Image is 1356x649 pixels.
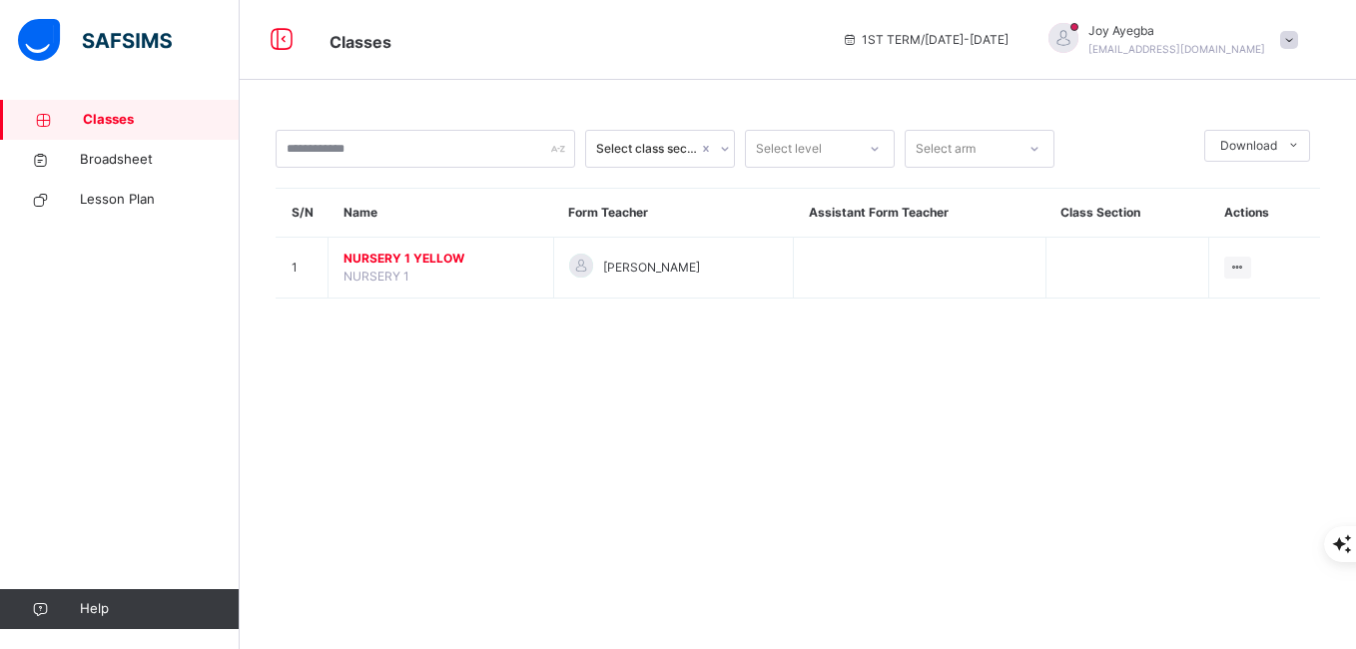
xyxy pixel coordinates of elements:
[842,31,1009,49] span: session/term information
[1088,43,1265,55] span: [EMAIL_ADDRESS][DOMAIN_NAME]
[553,189,794,238] th: Form Teacher
[343,250,538,268] span: NURSERY 1 YELLOW
[18,19,172,61] img: safsims
[916,130,976,168] div: Select arm
[1028,22,1308,58] div: JoyAyegba
[80,190,240,210] span: Lesson Plan
[1209,189,1320,238] th: Actions
[80,599,239,619] span: Help
[596,140,698,158] div: Select class section
[1220,137,1277,155] span: Download
[756,130,822,168] div: Select level
[603,259,700,277] span: [PERSON_NAME]
[83,110,240,130] span: Classes
[1088,22,1265,40] span: Joy Ayegba
[794,189,1045,238] th: Assistant Form Teacher
[1045,189,1208,238] th: Class Section
[80,150,240,170] span: Broadsheet
[343,269,409,284] span: NURSERY 1
[277,189,329,238] th: S/N
[330,32,391,52] span: Classes
[329,189,554,238] th: Name
[277,238,329,299] td: 1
